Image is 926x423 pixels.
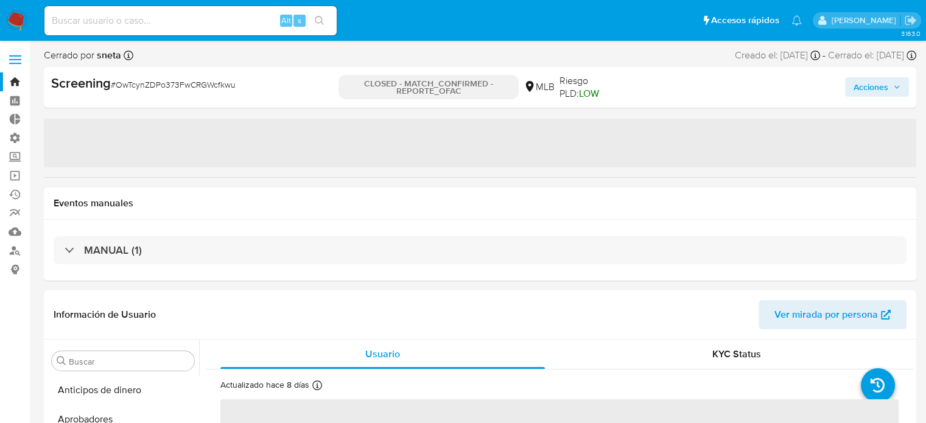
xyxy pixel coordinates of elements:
span: LOW [579,86,599,100]
span: KYC Status [712,347,761,361]
p: CLOSED - MATCH_CONFIRMED - REPORTE_OFAC [338,75,519,99]
b: sneta [94,48,121,62]
h1: Eventos manuales [54,197,907,209]
div: MANUAL (1) [54,236,907,264]
span: Accesos rápidos [711,14,779,27]
span: Riesgo PLD: [559,74,621,100]
button: Buscar [57,356,66,366]
p: ailen.kot@mercadolibre.com [831,15,900,26]
h1: Información de Usuario [54,309,156,321]
span: - [823,49,826,62]
button: search-icon [307,12,332,29]
a: Notificaciones [791,15,802,26]
div: Creado el: [DATE] [735,49,820,62]
span: ‌ [44,119,916,167]
span: Cerrado por [44,49,121,62]
div: MLB [524,80,555,94]
span: Alt [281,15,291,26]
span: Usuario [365,347,400,361]
button: Acciones [845,77,909,97]
div: Cerrado el: [DATE] [828,49,916,62]
input: Buscar [69,356,189,367]
span: Acciones [854,77,888,97]
p: Actualizado hace 8 días [220,379,309,391]
input: Buscar usuario o caso... [44,13,337,29]
h3: MANUAL (1) [84,243,142,257]
span: s [298,15,301,26]
button: Anticipos de dinero [47,376,199,405]
button: Ver mirada por persona [759,300,907,329]
b: Screening [51,73,111,93]
a: Salir [904,14,917,27]
span: # OwTcynZDPo373FwCRGWcfkwu [111,79,236,91]
span: Ver mirada por persona [774,300,878,329]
